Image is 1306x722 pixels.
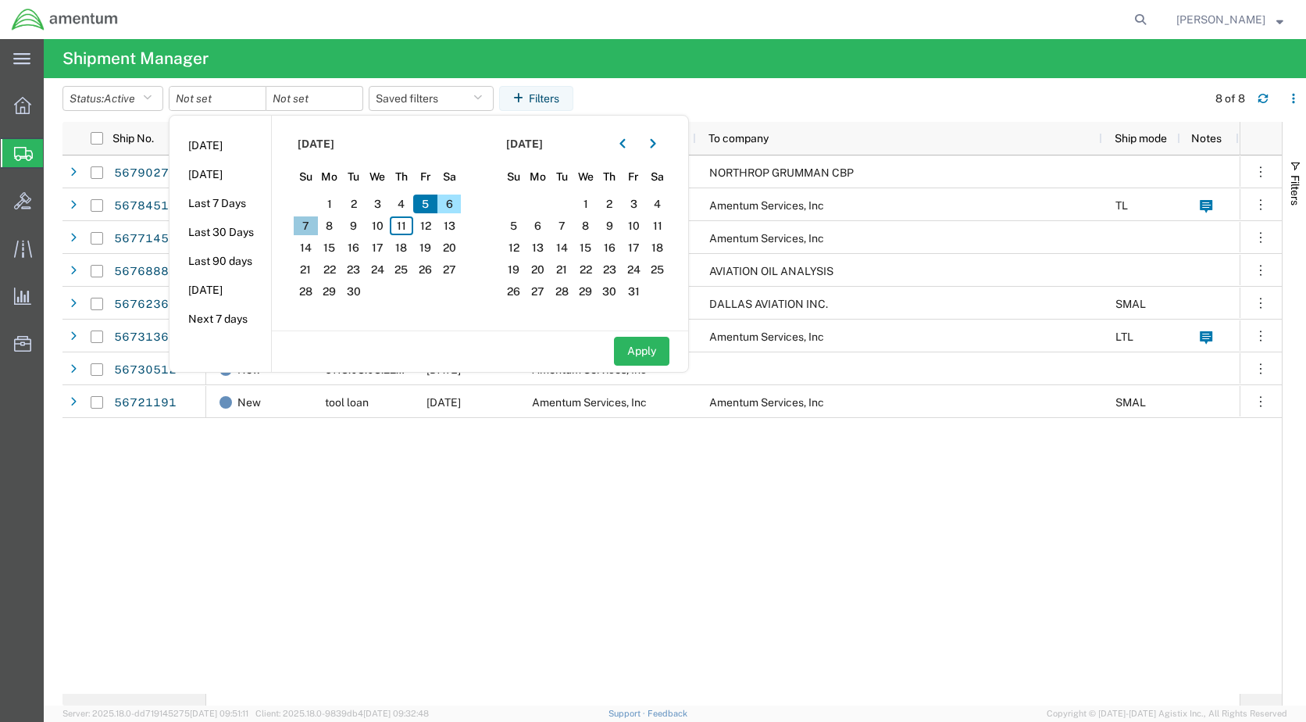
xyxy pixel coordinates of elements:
a: 56784515 [113,194,177,219]
span: [DATE] [506,136,543,152]
span: 10 [366,216,390,235]
a: 56790277 [113,161,177,186]
span: 8 [573,216,598,235]
span: 23 [341,260,366,279]
span: 21 [550,260,574,279]
span: NORTHROP GRUMMAN CBP [709,166,854,179]
li: [DATE] [169,160,271,189]
span: Th [390,169,414,185]
span: 25 [645,260,669,279]
a: 56730512 [113,358,177,383]
span: 22 [573,260,598,279]
span: Server: 2025.18.0-dd719145275 [62,709,248,718]
span: [DATE] [298,136,334,152]
span: Mo [318,169,342,185]
button: Status:Active [62,86,163,111]
span: 12 [502,238,526,257]
span: [DATE] 09:32:48 [363,709,429,718]
span: 30 [598,282,622,301]
span: 1 [573,195,598,213]
input: Not set [169,87,266,110]
span: 31 [622,282,646,301]
span: Tu [341,169,366,185]
span: 4 [645,195,669,213]
a: Support [608,709,648,718]
span: 16 [598,238,622,257]
span: Nolan Babbie [1176,11,1265,28]
span: Filters [1289,175,1301,206]
span: 19 [502,260,526,279]
span: 11 [390,216,414,235]
span: 20 [526,260,550,279]
span: 8 [318,216,342,235]
span: 15 [318,238,342,257]
span: 1 [318,195,342,213]
span: SMAL [1115,396,1146,409]
li: Last 90 days [169,247,271,276]
span: LTL [1115,331,1133,343]
a: 56721191 [113,391,177,416]
input: Not set [266,87,362,110]
span: Th [598,169,622,185]
span: To company [708,132,769,145]
span: 27 [526,282,550,301]
span: Amentum Services, Inc [709,331,824,343]
li: [DATE] [169,131,271,160]
span: 20 [437,238,462,257]
span: 2 [598,195,622,213]
span: Fr [413,169,437,185]
span: 5 [413,195,437,213]
span: 28 [294,282,318,301]
span: [DATE] 09:51:11 [190,709,248,718]
span: Ship mode [1115,132,1167,145]
span: 29 [318,282,342,301]
span: 22 [318,260,342,279]
span: AVIATION OIL ANALYSIS [709,265,833,277]
span: 3 [622,195,646,213]
span: 3 [366,195,390,213]
span: 17 [366,238,390,257]
span: Mo [526,169,550,185]
a: 56771458 [113,227,177,252]
span: 6 [526,216,550,235]
span: 6 [437,195,462,213]
span: 24 [366,260,390,279]
span: 17 [622,238,646,257]
a: Feedback [648,709,687,718]
img: logo [11,8,119,31]
button: [PERSON_NAME] [1176,10,1284,29]
a: 56768889 [113,259,177,284]
span: DALLAS AVIATION INC. [709,298,828,310]
span: 18 [645,238,669,257]
span: Su [294,169,318,185]
span: 13 [437,216,462,235]
button: Filters [499,86,573,111]
a: 56762364 [113,292,177,317]
li: Last 30 Days [169,218,271,247]
span: 16 [341,238,366,257]
span: Su [502,169,526,185]
span: 11 [645,216,669,235]
span: Amentum Services, Inc [532,396,647,409]
span: Amentum Services, Inc [709,232,824,245]
li: Last 7 Days [169,189,271,218]
span: 12 [413,216,437,235]
span: 15 [573,238,598,257]
span: 14 [550,238,574,257]
span: 27 [437,260,462,279]
span: Notes [1191,132,1222,145]
span: Active [104,92,135,105]
span: 30 [341,282,366,301]
span: We [573,169,598,185]
div: 8 of 8 [1215,91,1245,107]
span: Sa [437,169,462,185]
span: 26 [502,282,526,301]
span: 13 [526,238,550,257]
span: 24 [622,260,646,279]
span: Sa [645,169,669,185]
span: 18 [390,238,414,257]
span: Amentum Services, Inc [709,396,824,409]
a: 56731363 [113,325,177,350]
span: SMAL [1115,298,1146,310]
span: 28 [550,282,574,301]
